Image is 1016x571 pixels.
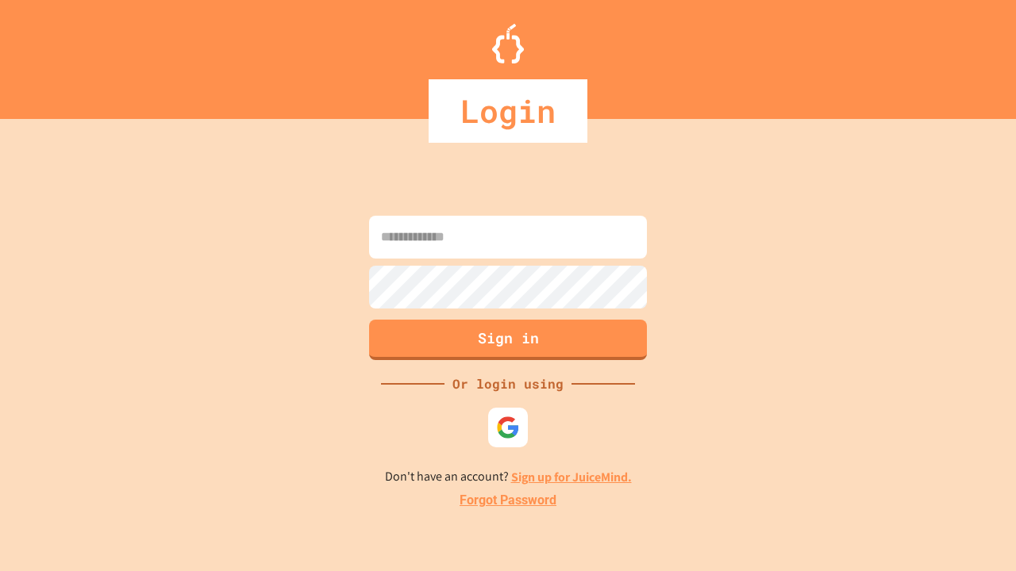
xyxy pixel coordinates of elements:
[369,320,647,360] button: Sign in
[492,24,524,63] img: Logo.svg
[884,439,1000,506] iframe: chat widget
[511,469,632,485] a: Sign up for JuiceMind.
[385,467,632,487] p: Don't have an account?
[496,416,520,439] img: google-icon.svg
[429,79,587,143] div: Login
[460,491,556,510] a: Forgot Password
[444,374,571,393] div: Or login using
[949,508,1000,555] iframe: chat widget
